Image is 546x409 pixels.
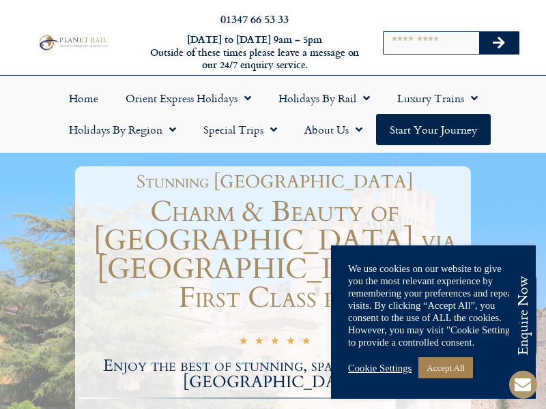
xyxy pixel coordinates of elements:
i: ★ [286,336,295,349]
i: ★ [239,336,248,349]
a: 01347 66 53 33 [220,11,289,27]
a: Accept All [418,357,473,378]
a: Holidays by Region [55,114,190,145]
i: ★ [302,336,311,349]
h1: Stunning [GEOGRAPHIC_DATA] [85,173,464,191]
div: 5/5 [239,335,311,349]
a: Cookie Settings [348,362,412,374]
a: Start your Journey [376,114,491,145]
i: ★ [255,336,263,349]
div: We use cookies on our website to give you the most relevant experience by remembering your prefer... [348,262,519,348]
nav: Menu [7,82,539,145]
a: Home [55,82,112,114]
h6: [DATE] to [DATE] 9am – 5pm Outside of these times please leave a message on our 24/7 enquiry serv... [149,33,360,72]
i: ★ [270,336,279,349]
button: Search [479,32,519,54]
a: Orient Express Holidays [112,82,265,114]
a: Luxury Trains [384,82,491,114]
a: Holidays by Rail [265,82,384,114]
a: About Us [291,114,376,145]
img: Planet Rail Train Holidays Logo [36,33,109,51]
a: Special Trips [190,114,291,145]
h1: Charm & Beauty of [GEOGRAPHIC_DATA] via [GEOGRAPHIC_DATA] by First Class rail [78,198,471,312]
h2: Enjoy the best of stunning, sparkling & serene [GEOGRAPHIC_DATA] [78,358,471,391]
